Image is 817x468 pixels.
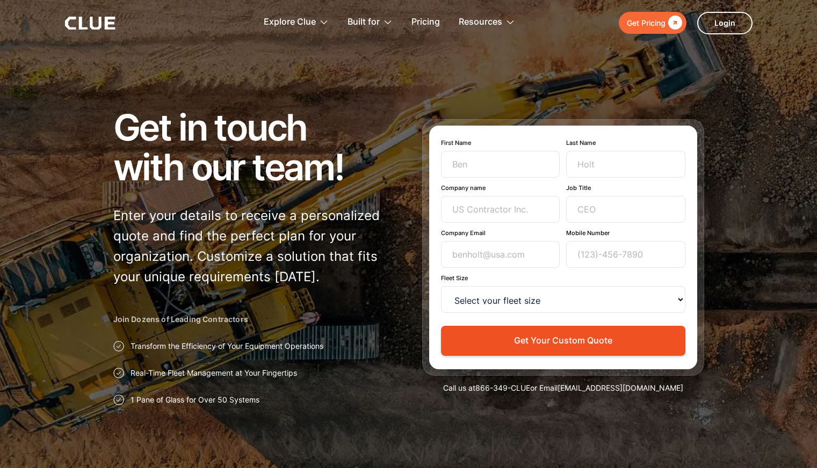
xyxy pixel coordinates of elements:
input: Ben [441,151,560,178]
label: First Name [441,139,560,147]
p: Transform the Efficiency of Your Equipment Operations [131,341,323,352]
input: benholt@usa.com [441,241,560,268]
h2: Join Dozens of Leading Contractors [113,314,395,325]
div: Get Pricing [627,16,666,30]
div: Built for [348,5,380,39]
div: Built for [348,5,393,39]
a: [EMAIL_ADDRESS][DOMAIN_NAME] [558,383,683,392]
div: Resources [459,5,502,39]
div: Call us at or Email [422,383,704,393]
input: Holt [566,151,685,178]
input: CEO [566,196,685,223]
p: Enter your details to receive a personalized quote and find the perfect plan for your organizatio... [113,206,395,287]
p: Real-Time Fleet Management at Your Fingertips [131,368,297,378]
h1: Get in touch with our team! [113,107,395,187]
a: 866-349-CLUE [475,383,530,392]
a: Login [697,12,753,34]
div: Resources [459,5,515,39]
label: Last Name [566,139,685,147]
img: Approval checkmark icon [113,341,124,352]
img: Approval checkmark icon [113,394,124,405]
label: Mobile Number [566,229,685,237]
p: 1 Pane of Glass for Over 50 Systems [131,394,259,405]
label: Job Title [566,184,685,192]
input: US Contractor Inc. [441,196,560,223]
button: Get Your Custom Quote [441,326,685,355]
label: Company Email [441,229,560,237]
div: Explore Clue [264,5,329,39]
div: Explore Clue [264,5,316,39]
a: Get Pricing [619,12,686,34]
img: Approval checkmark icon [113,368,124,378]
div:  [666,16,682,30]
label: Fleet Size [441,274,685,282]
a: Pricing [411,5,440,39]
label: Company name [441,184,560,192]
input: (123)-456-7890 [566,241,685,268]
